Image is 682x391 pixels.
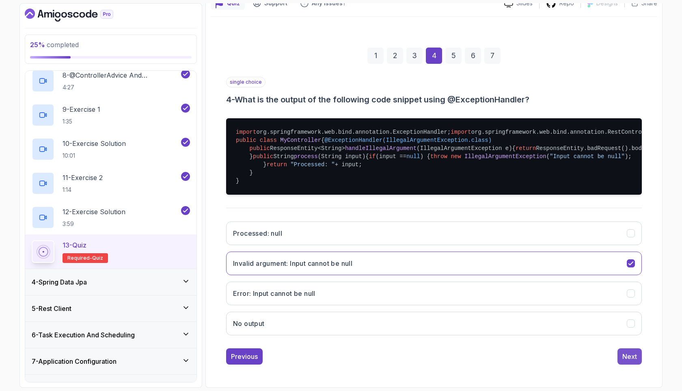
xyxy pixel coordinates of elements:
p: 8 - @ControllerAdvice And @ExceptionHandler [63,70,179,80]
button: Processed: null [226,222,642,245]
button: 8-@ControllerAdvice And @ExceptionHandler4:27 [32,70,190,92]
span: IllegalArgumentException [464,153,546,160]
div: Previous [231,352,258,361]
p: 1:14 [63,186,103,194]
span: import [451,129,471,135]
h3: Processed: null [233,228,282,238]
span: return [516,145,536,152]
h3: 4 - Spring Data Jpa [32,277,87,287]
span: completed [30,41,79,49]
h3: 6 - Task Execution And Scheduling [32,330,135,340]
pre: org.springframework.web.bind.annotation.ExceptionHandler; org.springframework.web.bind.annotation... [226,118,642,195]
a: Dashboard [25,9,132,22]
span: (String input) [318,153,366,160]
span: quiz [92,255,103,261]
div: 3 [406,48,423,64]
button: 12-Exercise Solution3:59 [32,206,190,229]
div: 1 [367,48,384,64]
button: Next [617,348,642,365]
button: No output [226,312,642,335]
span: return [267,161,287,168]
span: throw [430,153,447,160]
span: public [253,153,273,160]
button: 10-Exercise Solution10:01 [32,138,190,161]
button: Error: Input cannot be null [226,282,642,305]
button: 4-Spring Data Jpa [25,269,196,295]
span: if [369,153,376,160]
button: 13-QuizRequired-quiz [32,240,190,263]
h3: 5 - Rest Client [32,304,71,313]
p: 11 - Exercise 2 [63,173,103,182]
button: 6-Task Execution And Scheduling [25,322,196,348]
p: single choice [226,77,265,87]
div: 2 [387,48,403,64]
span: class [260,137,277,143]
span: "Processed: " [290,161,335,168]
p: 3:59 [63,220,125,228]
p: 12 - Exercise Solution [63,207,125,217]
p: 4:27 [63,83,179,91]
button: Invalid argument: Input cannot be null [226,252,642,275]
span: process [294,153,318,160]
button: 7-Application Configuration [25,348,196,374]
p: 13 - Quiz [63,240,86,250]
span: public [236,137,256,143]
span: new [451,153,461,160]
p: 1:35 [63,117,100,126]
div: 5 [445,48,462,64]
span: @ExceptionHandler(IllegalArgumentException.class) [324,137,492,143]
h3: Invalid argument: Input cannot be null [233,258,352,268]
button: 9-Exercise 11:35 [32,104,190,126]
span: 25 % [30,41,45,49]
button: 5-Rest Client [25,295,196,321]
h3: Error: Input cannot be null [233,289,315,298]
button: Previous [226,348,263,365]
p: 10 - Exercise Solution [63,139,126,148]
div: 7 [484,48,501,64]
span: import [236,129,256,135]
div: 6 [465,48,481,64]
span: null [406,153,420,160]
span: (IllegalArgumentException e) [417,145,512,152]
span: Required- [67,255,92,261]
span: MyController [280,137,321,143]
div: 4 [426,48,442,64]
p: 10:01 [63,152,126,160]
span: handleIllegalArgument [345,145,417,152]
p: 9 - Exercise 1 [63,104,100,114]
span: public [250,145,270,152]
h3: 4 - What is the output of the following code snippet using @ExceptionHandler? [226,94,642,105]
h3: 7 - Application Configuration [32,356,117,366]
div: Next [622,352,637,361]
span: "Input cannot be null" [550,153,625,160]
button: 11-Exercise 21:14 [32,172,190,195]
h3: No output [233,319,265,328]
